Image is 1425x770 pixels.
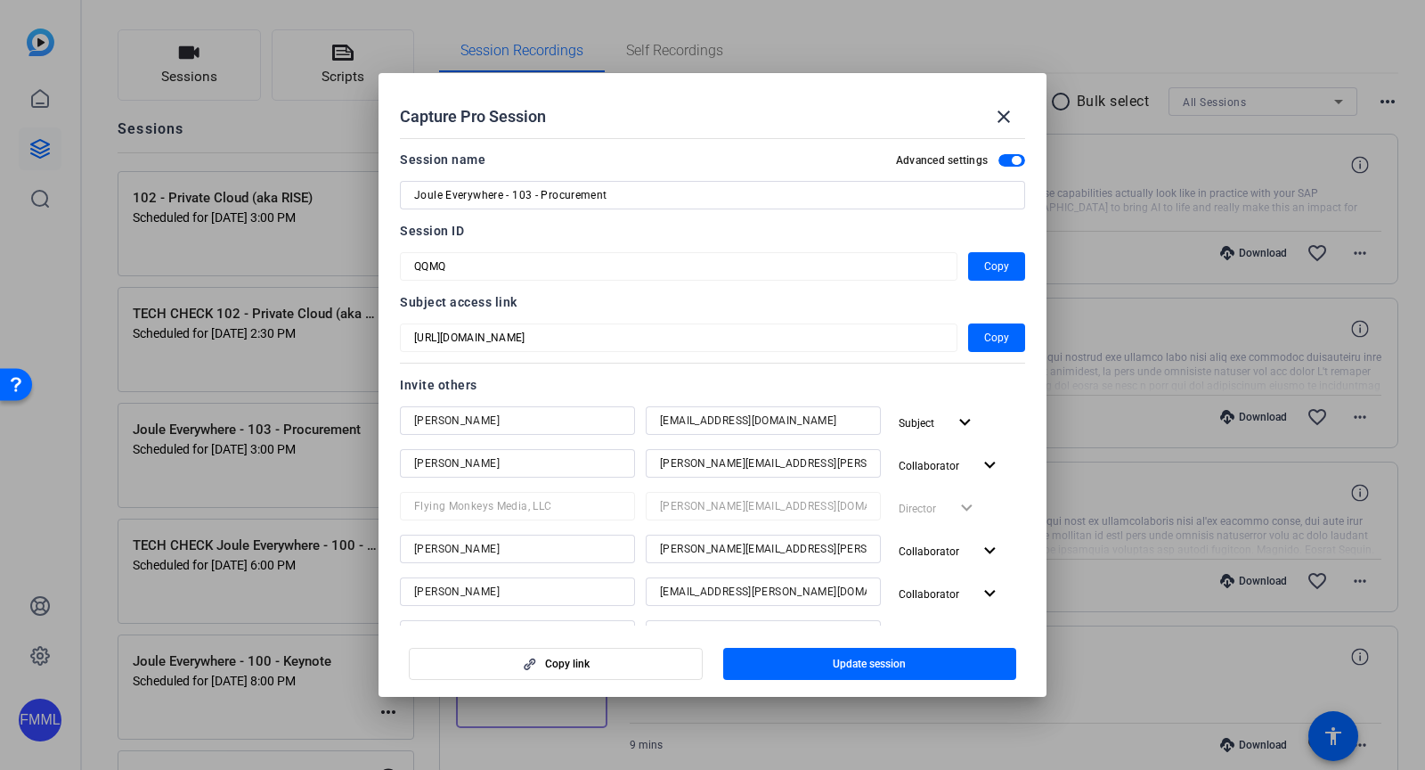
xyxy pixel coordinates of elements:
[660,496,867,517] input: Email...
[984,327,1009,348] span: Copy
[723,648,1017,680] button: Update session
[993,106,1014,127] mat-icon: close
[899,545,959,558] span: Collaborator
[892,620,1008,652] button: Collaborator
[660,453,867,474] input: Email...
[414,256,943,277] input: Session OTP
[414,581,621,602] input: Name...
[400,220,1025,242] div: Session ID
[892,406,983,438] button: Subject
[954,412,976,434] mat-icon: expand_more
[833,657,906,671] span: Update session
[545,657,590,671] span: Copy link
[1084,660,1404,749] iframe: Drift Widget Chat Controller
[979,583,1001,605] mat-icon: expand_more
[400,374,1025,396] div: Invite others
[979,540,1001,562] mat-icon: expand_more
[979,455,1001,477] mat-icon: expand_more
[400,291,1025,313] div: Subject access link
[400,149,485,170] div: Session name
[892,535,1008,567] button: Collaborator
[892,449,1008,481] button: Collaborator
[414,184,1011,206] input: Enter Session Name
[660,581,867,602] input: Email...
[414,538,621,560] input: Name...
[414,410,621,431] input: Name...
[984,256,1009,277] span: Copy
[899,460,959,472] span: Collaborator
[899,588,959,601] span: Collaborator
[896,153,988,168] h2: Advanced settings
[968,324,1025,352] button: Copy
[414,453,621,474] input: Name...
[400,95,1025,138] div: Capture Pro Session
[968,252,1025,281] button: Copy
[414,624,621,645] input: Name...
[414,327,943,348] input: Session OTP
[660,538,867,560] input: Email...
[979,626,1001,648] mat-icon: expand_more
[892,577,1008,610] button: Collaborator
[409,648,703,680] button: Copy link
[660,624,867,645] input: Email...
[414,496,621,517] input: Name...
[660,410,867,431] input: Email...
[899,417,934,430] span: Subject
